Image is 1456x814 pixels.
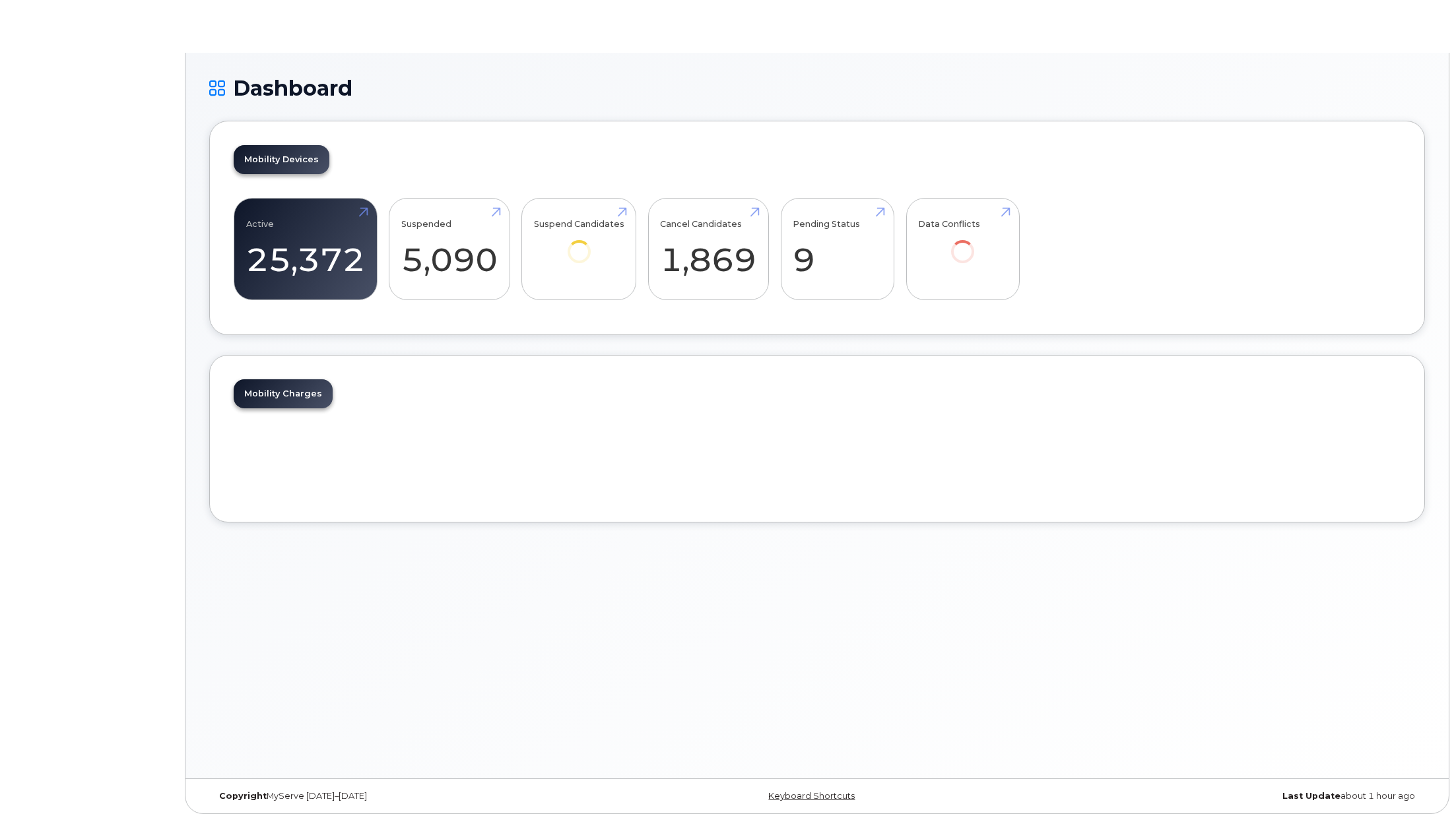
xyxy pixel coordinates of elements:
a: Cancel Candidates 1,869 [660,206,756,293]
h1: Dashboard [209,77,1425,100]
div: MyServe [DATE]–[DATE] [209,791,614,801]
a: Active 25,372 [246,206,365,293]
a: Keyboard Shortcuts [768,791,855,801]
a: Suspend Candidates [534,206,624,282]
strong: Last Update [1282,791,1340,801]
strong: Copyright [219,791,267,801]
a: Mobility Charges [234,379,333,408]
a: Data Conflicts [918,206,1007,282]
a: Pending Status 9 [793,206,882,293]
a: Suspended 5,090 [401,206,498,293]
a: Mobility Devices [234,145,329,174]
div: about 1 hour ago [1020,791,1425,801]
